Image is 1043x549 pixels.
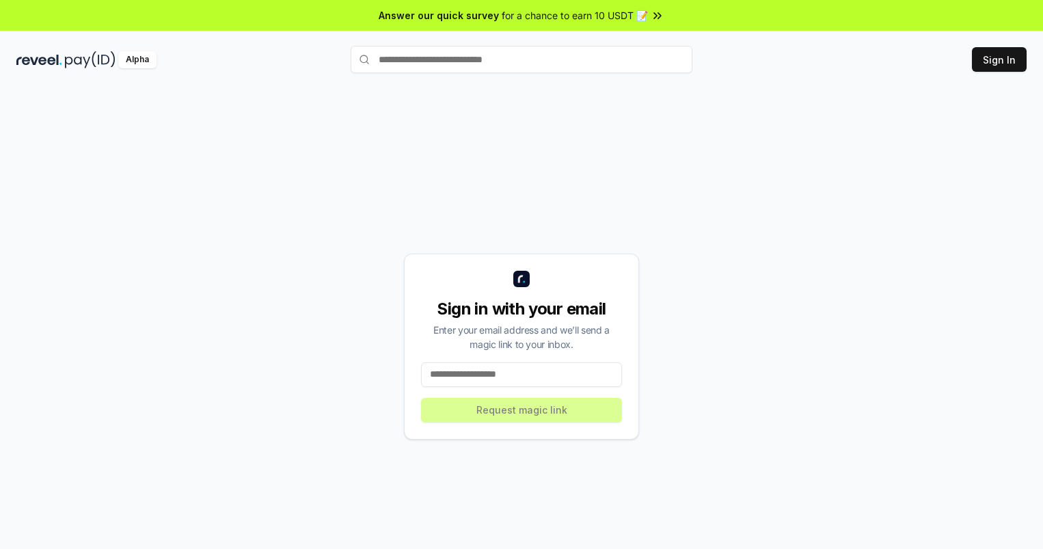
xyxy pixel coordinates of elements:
img: logo_small [513,271,530,287]
img: reveel_dark [16,51,62,68]
span: Answer our quick survey [379,8,499,23]
button: Sign In [972,47,1027,72]
span: for a chance to earn 10 USDT 📝 [502,8,648,23]
div: Sign in with your email [421,298,622,320]
div: Alpha [118,51,157,68]
img: pay_id [65,51,116,68]
div: Enter your email address and we’ll send a magic link to your inbox. [421,323,622,351]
